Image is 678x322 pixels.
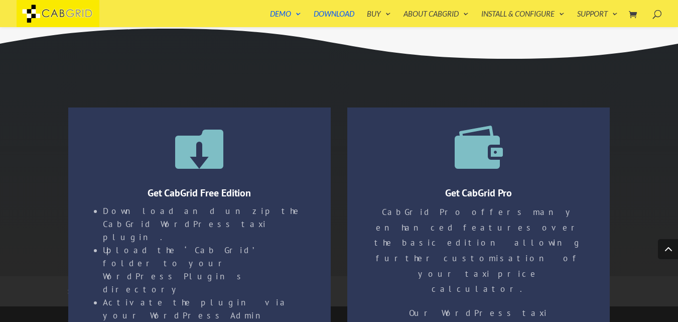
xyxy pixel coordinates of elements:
span: Get CabGrid Free Edition [148,186,251,199]
a: Buy [367,10,391,27]
a: CabGrid Taxi Plugin [17,7,99,18]
li: Download and unzip the CabGrid WordPress taxi plugin. [103,204,305,244]
a: Support [577,10,618,27]
a: Get CabGrid Pro [445,186,512,199]
a: Demo [270,10,301,27]
a: Install & Configure [481,10,565,27]
a: About CabGrid [403,10,469,27]
li: Activate the plugin via your WordPress Admin [103,296,305,322]
li: Upload the ‘Cab Grid’ folder to your WordPress Plugins directory [103,244,305,296]
a: Download [314,10,354,27]
p: CabGrid Pro offers many enhanced features over the basic edition allowing further customisation o... [373,204,584,305]
span:  [175,124,223,172]
a:  [455,124,503,172]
